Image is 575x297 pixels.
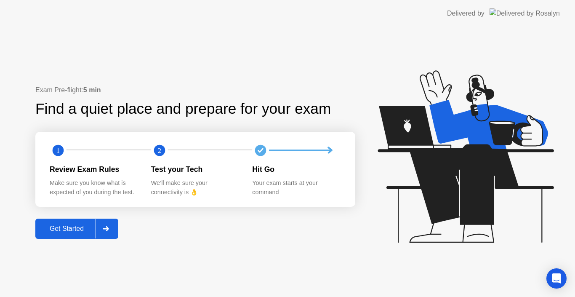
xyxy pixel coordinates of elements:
[151,164,239,175] div: Test your Tech
[35,98,332,120] div: Find a quiet place and prepare for your exam
[447,8,484,19] div: Delivered by
[35,219,118,239] button: Get Started
[83,86,101,94] b: 5 min
[252,164,340,175] div: Hit Go
[50,179,138,197] div: Make sure you know what is expected of you during the test.
[252,179,340,197] div: Your exam starts at your command
[50,164,138,175] div: Review Exam Rules
[35,85,355,95] div: Exam Pre-flight:
[56,146,60,154] text: 1
[158,146,161,154] text: 2
[151,179,239,197] div: We’ll make sure your connectivity is 👌
[546,268,567,289] div: Open Intercom Messenger
[490,8,560,18] img: Delivered by Rosalyn
[38,225,96,233] div: Get Started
